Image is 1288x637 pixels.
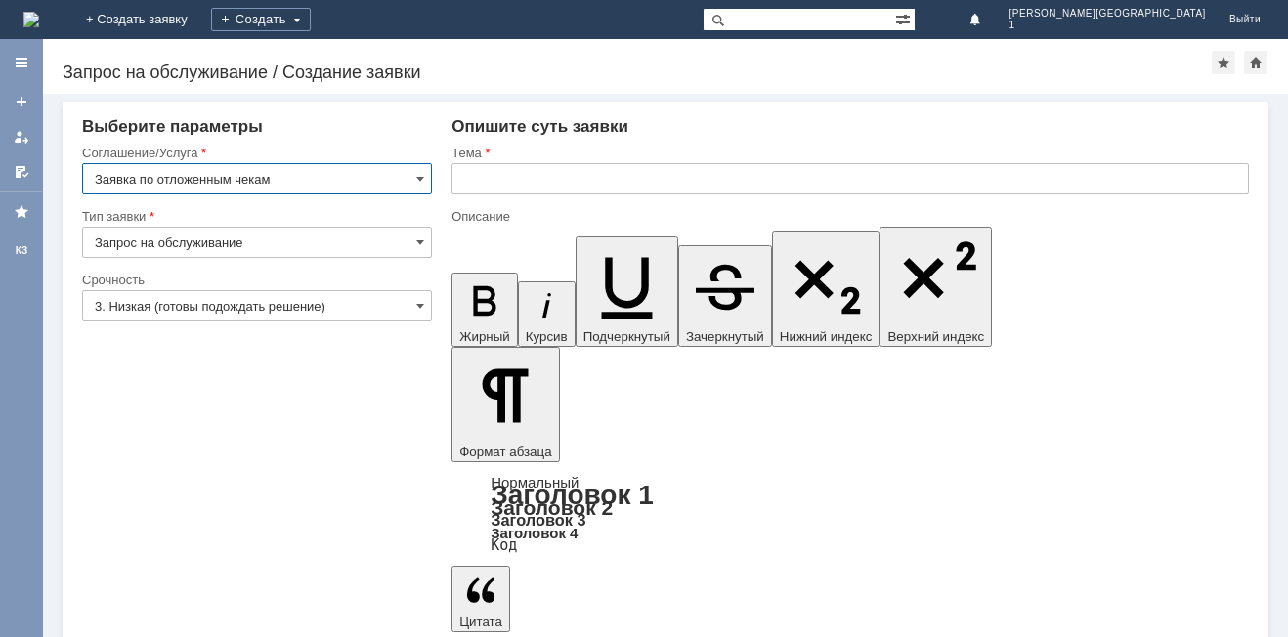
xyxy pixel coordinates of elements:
[880,227,992,347] button: Верхний индекс
[459,445,551,459] span: Формат абзаца
[491,480,654,510] a: Заголовок 1
[576,236,678,347] button: Подчеркнутый
[459,615,502,629] span: Цитата
[887,329,984,344] span: Верхний индекс
[491,474,579,490] a: Нормальный
[491,511,585,529] a: Заголовок 3
[6,235,37,267] a: КЗ
[1009,20,1206,31] span: 1
[1244,51,1267,74] div: Сделать домашней страницей
[451,566,510,632] button: Цитата
[82,147,428,159] div: Соглашение/Услуга
[491,496,613,519] a: Заголовок 2
[1009,8,1206,20] span: [PERSON_NAME][GEOGRAPHIC_DATA]
[518,281,576,347] button: Курсив
[82,210,428,223] div: Тип заявки
[451,347,559,462] button: Формат абзаца
[82,117,263,136] span: Выберите параметры
[686,329,764,344] span: Зачеркнутый
[63,63,1212,82] div: Запрос на обслуживание / Создание заявки
[772,231,880,347] button: Нижний индекс
[451,210,1245,223] div: Описание
[451,117,628,136] span: Опишите суть заявки
[583,329,670,344] span: Подчеркнутый
[451,476,1249,552] div: Формат абзаца
[6,86,37,117] a: Создать заявку
[780,329,873,344] span: Нижний индекс
[6,156,37,188] a: Мои согласования
[451,273,518,347] button: Жирный
[451,147,1245,159] div: Тема
[526,329,568,344] span: Курсив
[459,329,510,344] span: Жирный
[23,12,39,27] img: logo
[6,121,37,152] a: Мои заявки
[82,274,428,286] div: Срочность
[678,245,772,347] button: Зачеркнутый
[1212,51,1235,74] div: Добавить в избранное
[23,12,39,27] a: Перейти на домашнюю страницу
[895,9,915,27] span: Расширенный поиск
[6,243,37,259] div: КЗ
[211,8,311,31] div: Создать
[491,536,517,554] a: Код
[491,525,578,541] a: Заголовок 4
